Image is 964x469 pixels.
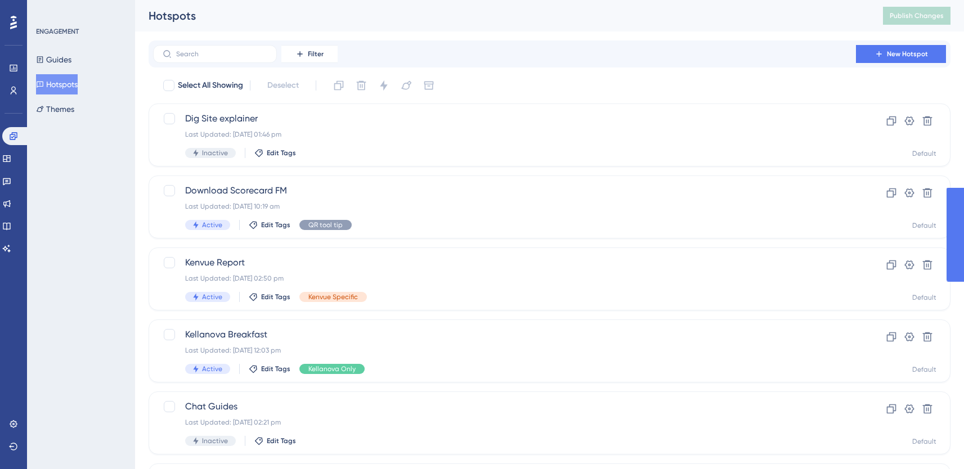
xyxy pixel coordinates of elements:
button: New Hotspot [856,45,946,63]
span: Chat Guides [185,400,824,413]
button: Themes [36,99,74,119]
button: Edit Tags [254,148,296,157]
div: Default [912,437,936,446]
button: Edit Tags [254,436,296,445]
span: Filter [308,49,324,58]
span: Edit Tags [261,292,290,301]
div: Last Updated: [DATE] 01:46 pm [185,130,824,139]
div: ENGAGEMENT [36,27,79,36]
input: Search [176,50,267,58]
span: Select All Showing [178,79,243,92]
span: Kellanova Only [308,364,356,373]
div: Last Updated: [DATE] 12:03 pm [185,346,824,355]
button: Hotspots [36,74,78,94]
button: Filter [281,45,338,63]
button: Deselect [257,75,309,96]
span: Active [202,364,222,373]
span: Inactive [202,148,228,157]
span: QR tool tip [308,220,343,229]
span: Edit Tags [261,220,290,229]
div: Default [912,365,936,374]
span: Active [202,220,222,229]
span: Inactive [202,436,228,445]
div: Hotspots [149,8,855,24]
div: Last Updated: [DATE] 02:50 pm [185,274,824,283]
span: Kenvue Specific [308,292,358,301]
button: Edit Tags [249,292,290,301]
span: Edit Tags [267,148,296,157]
div: Last Updated: [DATE] 10:19 am [185,202,824,211]
span: Kellanova Breakfast [185,328,824,341]
div: Default [912,293,936,302]
span: Dig Site explainer [185,112,824,125]
span: New Hotspot [887,49,928,58]
button: Edit Tags [249,364,290,373]
iframe: UserGuiding AI Assistant Launcher [917,425,950,458]
button: Guides [36,49,71,70]
span: Edit Tags [267,436,296,445]
button: Edit Tags [249,220,290,229]
span: Active [202,292,222,301]
div: Default [912,149,936,158]
span: Publish Changes [890,11,944,20]
span: Kenvue Report [185,256,824,269]
span: Edit Tags [261,364,290,373]
div: Last Updated: [DATE] 02:21 pm [185,418,824,427]
div: Default [912,221,936,230]
span: Download Scorecard FM [185,184,824,197]
span: Deselect [267,79,299,92]
button: Publish Changes [883,7,950,25]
